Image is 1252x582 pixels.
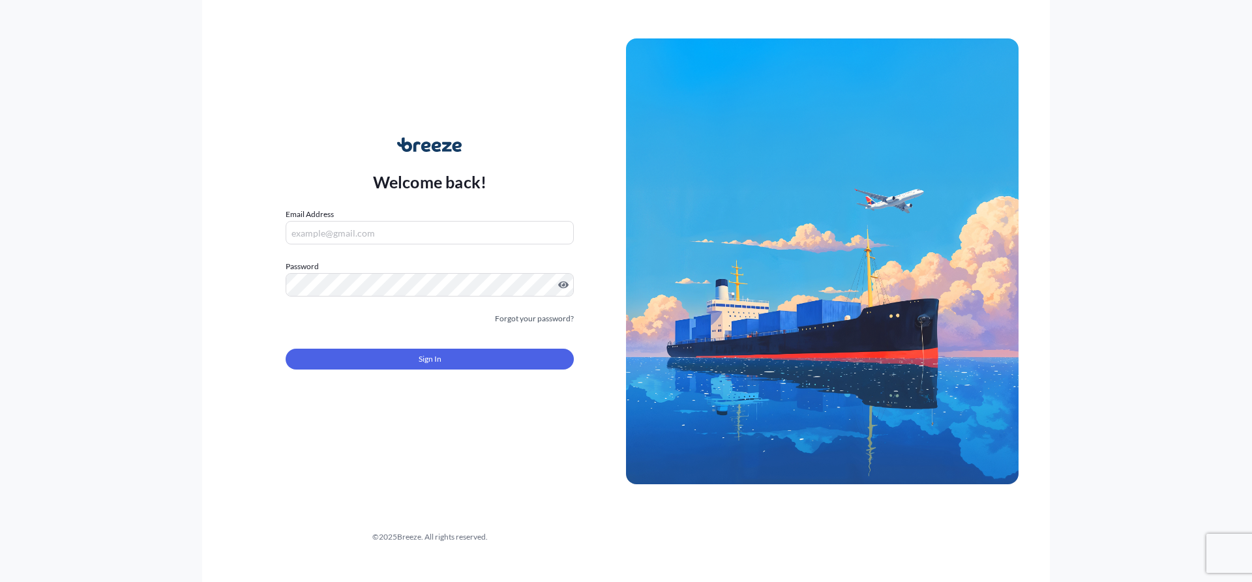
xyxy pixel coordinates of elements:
[419,353,441,366] span: Sign In
[626,38,1019,484] img: Ship illustration
[373,171,487,192] p: Welcome back!
[558,280,569,290] button: Show password
[495,312,574,325] a: Forgot your password?
[286,221,574,244] input: example@gmail.com
[233,531,626,544] div: © 2025 Breeze. All rights reserved.
[286,260,574,273] label: Password
[286,208,334,221] label: Email Address
[286,349,574,370] button: Sign In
